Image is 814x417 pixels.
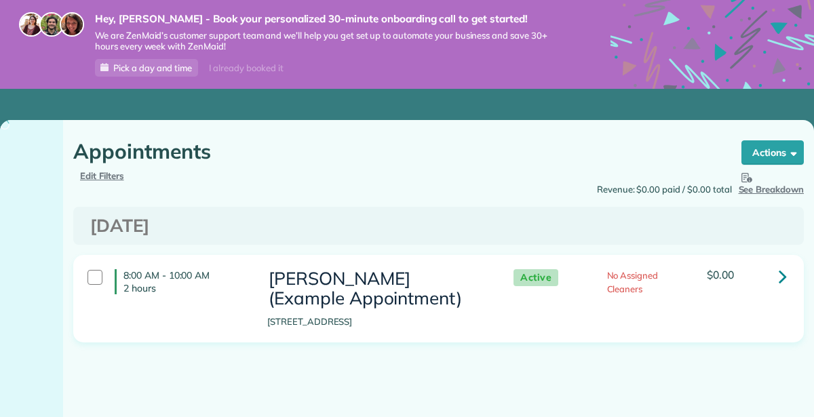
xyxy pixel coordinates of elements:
[739,170,805,197] button: See Breakdown
[90,216,787,236] h3: [DATE]
[123,282,247,294] p: 2 hours
[19,12,43,37] img: maria-72a9807cf96188c08ef61303f053569d2e2a8a1cde33d635c8a3ac13582a053d.jpg
[115,269,247,294] h4: 8:00 AM - 10:00 AM
[513,269,558,286] span: Active
[95,12,570,26] strong: Hey, [PERSON_NAME] - Book your personalized 30-minute onboarding call to get started!
[73,140,716,163] h1: Appointments
[607,270,659,294] span: No Assigned Cleaners
[597,183,732,197] span: Revenue: $0.00 paid / $0.00 total
[60,12,84,37] img: michelle-19f622bdf1676172e81f8f8fba1fb50e276960ebfe0243fe18214015130c80e4.jpg
[267,315,486,329] p: [STREET_ADDRESS]
[95,30,570,53] span: We are ZenMaid’s customer support team and we’ll help you get set up to automate your business an...
[80,170,124,181] a: Edit Filters
[267,269,486,308] h3: [PERSON_NAME] (Example Appointment)
[739,170,805,195] span: See Breakdown
[39,12,64,37] img: jorge-587dff0eeaa6aab1f244e6dc62b8924c3b6ad411094392a53c71c6c4a576187d.jpg
[707,268,734,281] span: $0.00
[95,59,198,77] a: Pick a day and time
[113,62,192,73] span: Pick a day and time
[201,60,291,77] div: I already booked it
[741,140,804,165] button: Actions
